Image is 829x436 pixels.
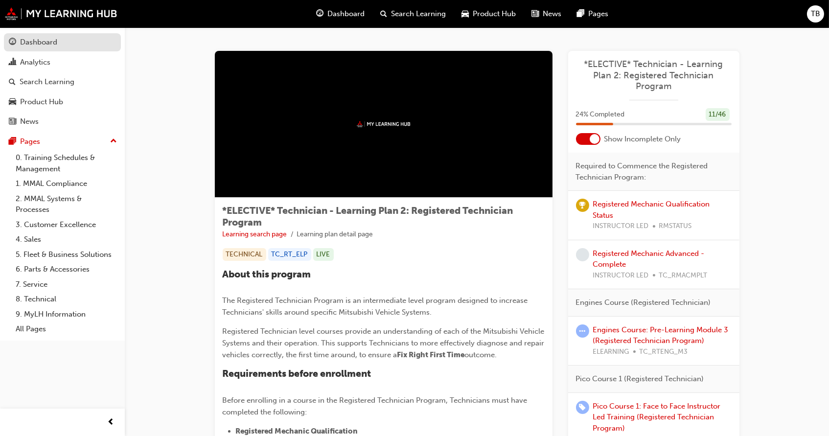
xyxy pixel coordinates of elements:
span: Registered Mechanic Qualification [236,427,358,436]
span: chart-icon [9,58,16,67]
div: Dashboard [20,37,57,48]
img: mmal [5,7,117,20]
div: Product Hub [20,96,63,108]
a: Engines Course: Pre-Learning Module 3 (Registered Technician Program) [593,325,729,345]
span: Fix Right First Time [397,350,465,359]
div: 11 / 46 [706,108,730,121]
span: car-icon [9,98,16,107]
span: learningRecordVerb_ENROLL-icon [576,401,589,414]
span: learningRecordVerb_ACHIEVE-icon [576,199,589,212]
span: Pico Course 1 (Registered Technician) [576,373,704,385]
a: 5. Fleet & Business Solutions [12,247,121,262]
a: car-iconProduct Hub [454,4,524,24]
span: news-icon [9,117,16,126]
a: News [4,113,121,131]
a: 8. Technical [12,292,121,307]
img: mmal [357,121,411,127]
a: Registered Mechanic Advanced - Complete [593,249,705,269]
span: search-icon [380,8,387,20]
span: INSTRUCTOR LED [593,270,649,281]
a: *ELECTIVE* Technician - Learning Plan 2: Registered Technician Program [576,59,732,92]
span: TC_RTENG_M3 [640,346,688,358]
span: pages-icon [577,8,584,20]
span: car-icon [461,8,469,20]
span: ELEARNING [593,346,629,358]
span: guage-icon [9,38,16,47]
a: All Pages [12,321,121,337]
span: Engines Course (Registered Technician) [576,297,711,308]
span: Product Hub [473,8,516,20]
a: Registered Mechanic Qualification Status [593,200,710,220]
span: TC_RMACMPLT [659,270,708,281]
span: The Registered Technician Program is an intermediate level program designed to increase Technicia... [223,296,530,317]
a: Learning search page [223,230,287,238]
div: LIVE [313,248,334,261]
span: Required to Commence the Registered Technician Program: [576,161,724,183]
span: Pages [588,8,608,20]
a: 0. Training Schedules & Management [12,150,121,176]
a: Pico Course 1: Face to Face Instructor Led Training (Registered Technician Program) [593,402,721,433]
span: Dashboard [327,8,365,20]
span: learningRecordVerb_NONE-icon [576,248,589,261]
a: Dashboard [4,33,121,51]
a: 2. MMAL Systems & Processes [12,191,121,217]
div: TECHNICAL [223,248,266,261]
a: Analytics [4,53,121,71]
li: Learning plan detail page [297,229,373,240]
span: 24 % Completed [576,109,625,120]
a: 1. MMAL Compliance [12,176,121,191]
span: learningRecordVerb_ATTEMPT-icon [576,324,589,338]
a: 3. Customer Excellence [12,217,121,232]
span: Before enrolling in a course in the Registered Technician Program, Technicians must have complete... [223,396,530,416]
span: Registered Technician level courses provide an understanding of each of the Mitsubishi Vehicle Sy... [223,327,547,359]
span: outcome. [465,350,497,359]
a: 6. Parts & Accessories [12,262,121,277]
a: guage-iconDashboard [308,4,372,24]
span: INSTRUCTOR LED [593,221,649,232]
div: Analytics [20,57,50,68]
a: 4. Sales [12,232,121,247]
span: Search Learning [391,8,446,20]
a: Search Learning [4,73,121,91]
div: TC_RT_ELP [268,248,311,261]
span: Show Incomplete Only [604,134,681,145]
span: news-icon [531,8,539,20]
span: TB [811,8,820,20]
a: 9. MyLH Information [12,307,121,322]
a: news-iconNews [524,4,569,24]
span: prev-icon [108,416,115,429]
button: Pages [4,133,121,151]
span: pages-icon [9,138,16,146]
span: RMSTATUS [659,221,692,232]
span: *ELECTIVE* Technician - Learning Plan 2: Registered Technician Program [223,205,513,228]
span: News [543,8,561,20]
button: DashboardAnalyticsSearch LearningProduct HubNews [4,31,121,133]
span: search-icon [9,78,16,87]
div: News [20,116,39,127]
a: Product Hub [4,93,121,111]
a: 7. Service [12,277,121,292]
a: pages-iconPages [569,4,616,24]
span: Requirements before enrollment [223,368,371,379]
span: About this program [223,269,311,280]
div: Pages [20,136,40,147]
div: Search Learning [20,76,74,88]
button: TB [807,5,824,23]
a: search-iconSearch Learning [372,4,454,24]
span: guage-icon [316,8,323,20]
span: up-icon [110,135,117,148]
